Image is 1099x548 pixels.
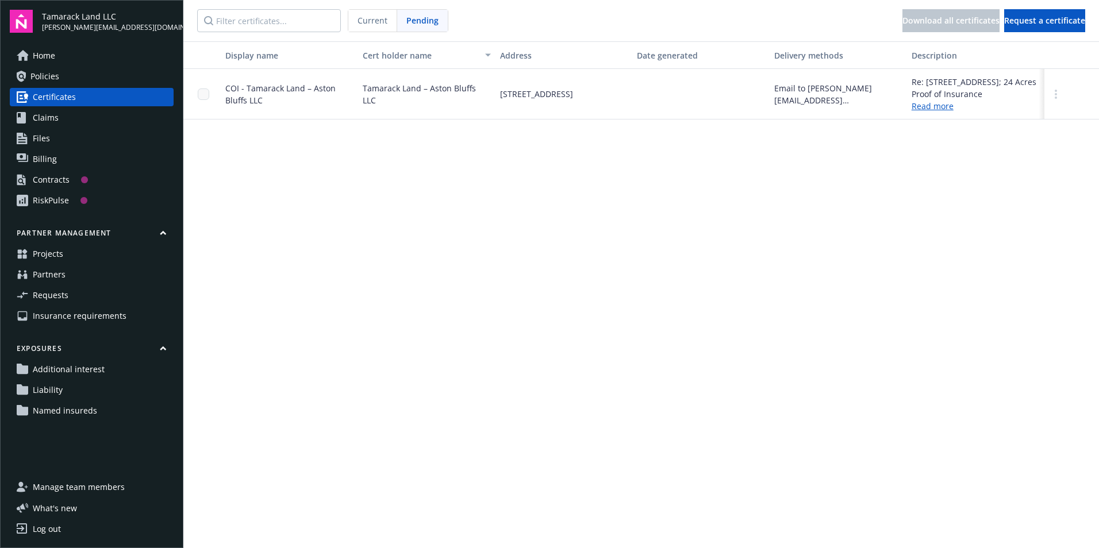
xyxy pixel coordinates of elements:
button: Date generated [632,41,770,69]
div: Display name [225,49,353,61]
span: Policies [30,67,59,86]
div: Email to [PERSON_NAME][EMAIL_ADDRESS][PERSON_NAME][DOMAIN_NAME] [774,82,902,106]
button: Exposures [10,344,174,358]
a: Files [10,129,174,148]
button: Cert holder name [358,41,495,69]
span: Billing [33,150,57,168]
div: Log out [33,520,61,538]
span: Pending [406,14,439,26]
input: Filter certificates... [197,9,341,32]
span: Named insureds [33,402,97,420]
span: Request a certificate [1004,15,1085,26]
button: Download all certificates [902,9,1000,32]
span: [PERSON_NAME][EMAIL_ADDRESS][DOMAIN_NAME] [42,22,174,33]
span: Files [33,129,50,148]
a: Manage team members [10,478,174,496]
span: Additional interest [33,360,105,379]
a: Partners [10,265,174,284]
a: Contracts [10,171,174,189]
button: Description [907,41,1044,69]
button: Delivery methods [770,41,907,69]
a: more [1049,87,1063,101]
span: What ' s new [33,502,77,514]
span: Partners [33,265,66,284]
div: Date generated [637,49,765,61]
input: Toggle Row Selected [198,88,209,100]
span: Projects [33,245,63,263]
span: Home [33,47,55,65]
div: Delivery methods [774,49,902,61]
img: navigator-logo.svg [10,10,33,33]
span: Tamarack Land – Aston Bluffs LLC [363,82,491,106]
a: Home [10,47,174,65]
a: Insurance requirements [10,307,174,325]
button: What's new [10,502,95,514]
a: Projects [10,245,174,263]
a: Additional interest [10,360,174,379]
span: Requests [33,286,68,304]
a: Billing [10,150,174,168]
div: RiskPulse [33,191,69,210]
span: Tamarack Land LLC [42,10,174,22]
span: Manage team members [33,478,125,496]
div: Re: [STREET_ADDRESS]; 24 Acres Proof of Insurance [912,76,1040,100]
div: Cert holder name [363,49,478,61]
div: Download all certificates [902,10,1000,32]
a: Certificates [10,88,174,106]
button: Request a certificate [1004,9,1085,32]
span: Liability [33,381,63,399]
div: Address [500,49,628,61]
button: Display name [221,41,358,69]
button: Address [495,41,633,69]
a: Read more [912,100,1040,112]
span: Certificates [33,88,76,106]
a: Named insureds [10,402,174,420]
a: Policies [10,67,174,86]
span: COI - Tamarack Land – Aston Bluffs LLC [225,83,336,106]
span: Insurance requirements [33,307,126,325]
span: Claims [33,109,59,127]
button: Tamarack Land LLC[PERSON_NAME][EMAIL_ADDRESS][DOMAIN_NAME] [42,10,174,33]
a: Liability [10,381,174,399]
a: Requests [10,286,174,304]
button: Partner management [10,228,174,242]
div: Contracts [33,171,70,189]
span: Current [358,14,387,26]
a: RiskPulse [10,191,174,210]
a: Claims [10,109,174,127]
div: Description [912,49,1040,61]
span: [STREET_ADDRESS] [500,88,573,100]
span: Pending [397,10,448,32]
